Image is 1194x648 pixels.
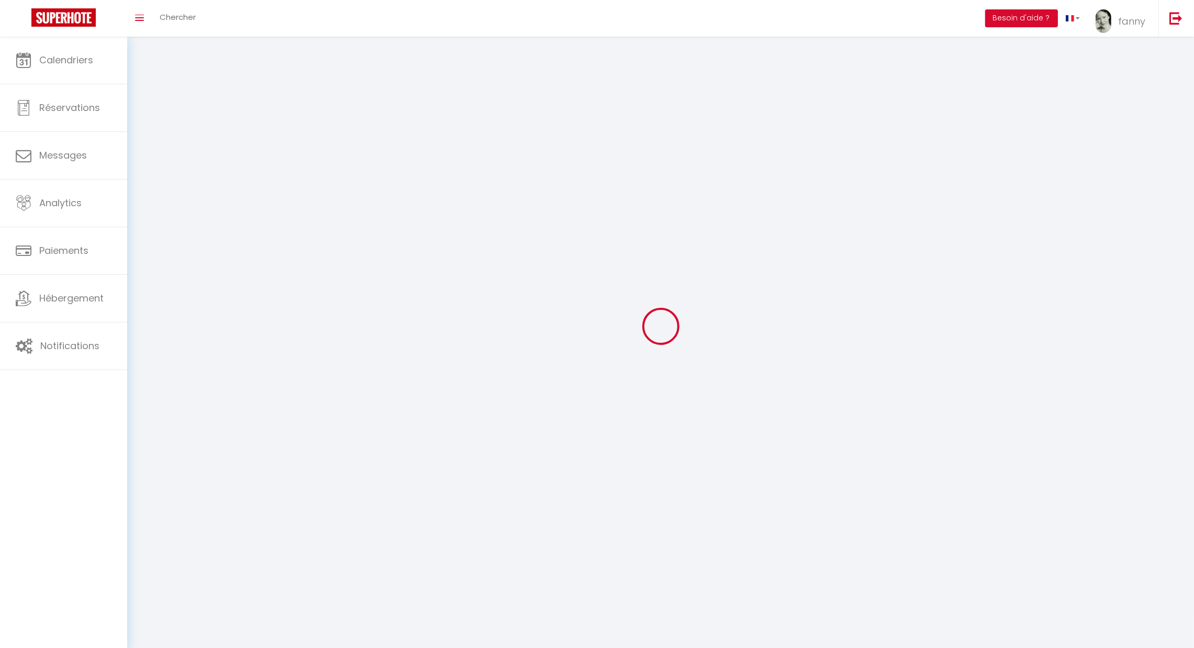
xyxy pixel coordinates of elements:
[39,244,88,257] span: Paiements
[39,292,104,305] span: Hébergement
[1169,12,1182,25] img: logout
[40,339,99,352] span: Notifications
[1118,15,1145,28] span: fanny
[31,8,96,27] img: Super Booking
[39,196,82,209] span: Analytics
[8,4,40,36] button: Ouvrir le widget de chat LiveChat
[39,149,87,162] span: Messages
[985,9,1058,27] button: Besoin d'aide ?
[160,12,196,23] span: Chercher
[39,53,93,66] span: Calendriers
[39,101,100,114] span: Réservations
[1096,9,1111,33] img: ...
